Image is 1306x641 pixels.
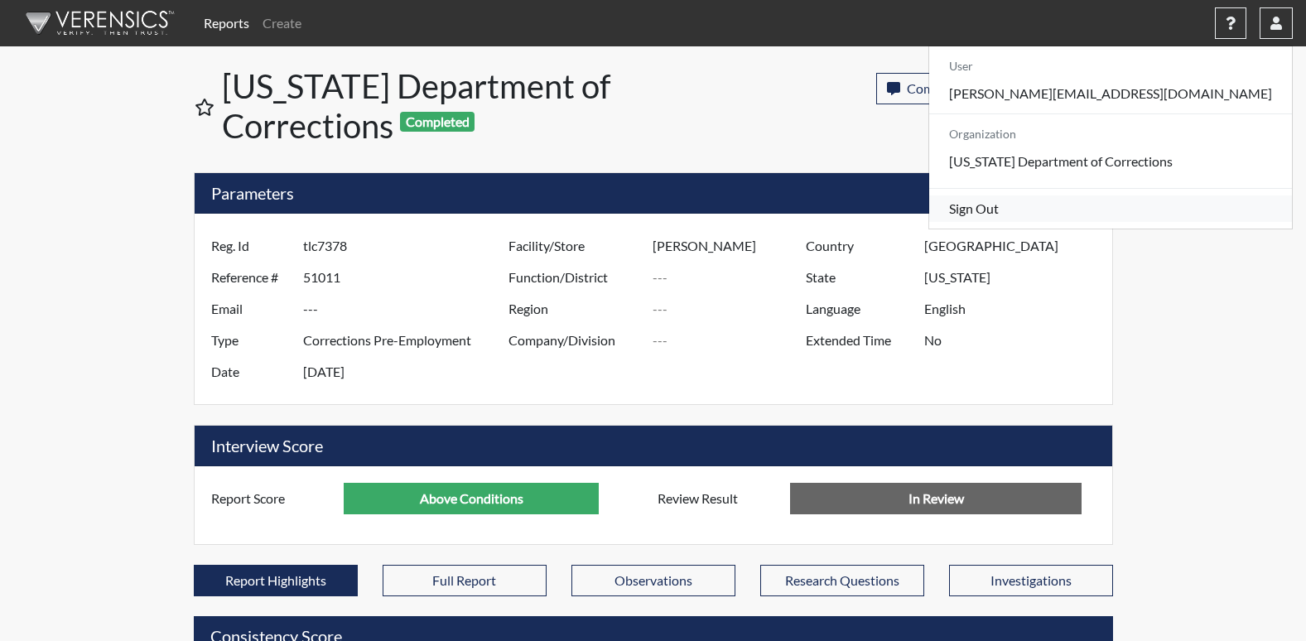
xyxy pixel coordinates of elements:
label: Review Result [645,483,791,514]
button: Full Report [383,565,547,596]
label: Extended Time [793,325,924,356]
a: Reports [197,7,256,40]
label: Language [793,293,924,325]
input: --- [344,483,599,514]
button: Observations [571,565,735,596]
input: --- [924,325,1107,356]
h6: User [929,53,1292,80]
input: --- [653,230,810,262]
label: State [793,262,924,293]
input: --- [653,262,810,293]
input: --- [653,325,810,356]
label: Reg. Id [199,230,303,262]
h6: Organization [929,121,1292,148]
button: Research Questions [760,565,924,596]
button: Comments0 [876,73,1001,104]
input: --- [924,293,1107,325]
input: --- [303,293,513,325]
label: Date [199,356,303,388]
h1: [US_STATE] Department of Corrections [222,66,655,146]
label: Report Score [199,483,345,514]
input: --- [303,325,513,356]
a: Sign Out [929,195,1292,222]
input: --- [303,230,513,262]
label: Facility/Store [496,230,653,262]
input: --- [924,230,1107,262]
h5: Parameters [195,173,1112,214]
span: Completed [400,112,475,132]
p: [US_STATE] Department of Corrections [929,148,1292,175]
a: [PERSON_NAME][EMAIL_ADDRESS][DOMAIN_NAME] [929,80,1292,107]
input: --- [303,262,513,293]
label: Region [496,293,653,325]
input: No Decision [790,483,1082,514]
label: Function/District [496,262,653,293]
h5: Interview Score [195,426,1112,466]
a: Create [256,7,308,40]
input: --- [924,262,1107,293]
input: --- [653,293,810,325]
label: Email [199,293,303,325]
span: Comments [907,80,970,96]
label: Type [199,325,303,356]
button: Investigations [949,565,1113,596]
label: Reference # [199,262,303,293]
input: --- [303,356,513,388]
button: Report Highlights [194,565,358,596]
label: Country [793,230,924,262]
label: Company/Division [496,325,653,356]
